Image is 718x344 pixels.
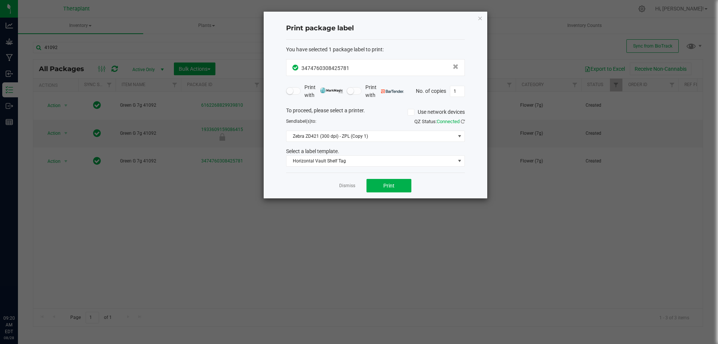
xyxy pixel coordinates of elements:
span: QZ Status: [414,119,465,124]
span: Print with [304,83,343,99]
span: Send to: [286,119,316,124]
div: To proceed, please select a printer. [280,107,470,118]
span: In Sync [292,64,300,71]
span: Print with [365,83,404,99]
span: Zebra ZD421 (300 dpi) - ZPL (Copy 1) [286,131,455,141]
h4: Print package label [286,24,465,33]
span: label(s) [296,119,311,124]
span: You have selected 1 package label to print [286,46,383,52]
div: Select a label template. [280,147,470,155]
img: bartender.png [381,89,404,93]
img: mark_magic_cybra.png [320,88,343,93]
span: 3474760308425781 [301,65,349,71]
a: Dismiss [339,183,355,189]
iframe: Resource center [7,284,30,307]
label: Use network devices [408,108,465,116]
span: Connected [437,119,460,124]
span: Horizontal Vault Shelf Tag [286,156,455,166]
button: Print [366,179,411,192]
span: Print [383,183,395,189]
div: : [286,46,465,54]
span: No. of copies [416,88,446,94]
